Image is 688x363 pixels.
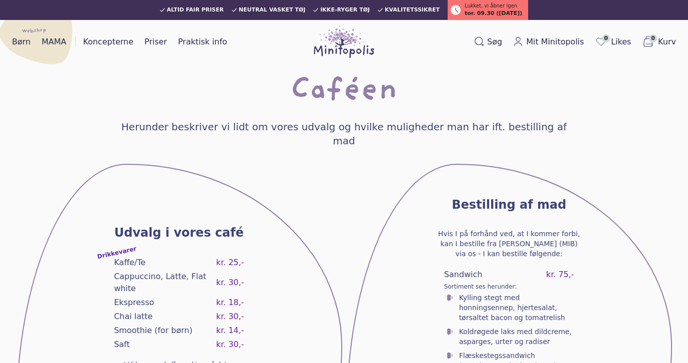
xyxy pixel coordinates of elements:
a: Børn [8,34,34,50]
h1: Caféen [290,76,398,108]
div: kr. 30,- [216,339,244,351]
a: 0Likes [591,33,635,50]
span: Neutral vasket tøj [239,7,306,13]
h3: Bestilling af mad [452,197,566,213]
span: tor. 09.30 ([DATE]) [465,9,522,18]
span: Altid fair priser [167,7,224,13]
img: Minitopolis logo [314,26,375,58]
div: kr. 25,- [216,257,244,269]
div: Sandwich [444,269,483,281]
div: Chai latte [114,311,152,323]
div: kr. 14,- [216,325,244,337]
a: Praktisk info [174,34,231,50]
a: Koncepterne [79,34,137,50]
div: Saft [114,339,130,351]
span: Mit Minitopolis [526,36,584,48]
span: 0 [649,34,657,42]
button: Søg [470,34,506,50]
a: Priser [140,34,171,50]
div: kr. 75,- [546,269,574,281]
a: MAMA [37,34,70,50]
div: Smoothie (for børn) [114,325,192,337]
h3: Udvalg i vores café [114,225,244,241]
div: kr. 30,- [216,311,244,323]
div: Hvis I på forhånd ved, at I kommer forbi, kan I bestille fra [PERSON_NAME] (MIB) via os - I kan b... [437,229,582,259]
span: Likes [611,36,631,48]
span: Søg [487,36,502,48]
div: kr. 30,- [216,277,244,289]
span: Sortiment ses herunder: [444,283,574,291]
span: Ikke-ryger tøj [320,7,370,13]
div: Kaffe/Te [114,257,145,269]
div: Drikkevarer [96,244,137,260]
div: kr. 18,- [216,297,244,309]
span: Lukket, vi åbner igen [465,2,517,9]
a: Mit Minitopolis [509,34,588,50]
div: Cappuccino, Latte, Flat white [114,271,212,295]
button: 0Kurv [638,33,680,50]
span: Kurv [658,36,676,48]
div: Ekspresso [114,297,154,309]
span: Kylling stegt med honningsennep, hjertesalat, tørsaltet bacon og tomatrelish [459,293,574,323]
span: 0 [602,34,610,42]
h4: Herunder beskriver vi lidt om vores udvalg og hvilke muligheder man har ift. bestilling af mad [120,120,568,148]
span: Koldrøgede laks med dildcreme, asparges, urter og radiser [459,327,574,347]
span: Kvalitetssikret [385,7,440,13]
